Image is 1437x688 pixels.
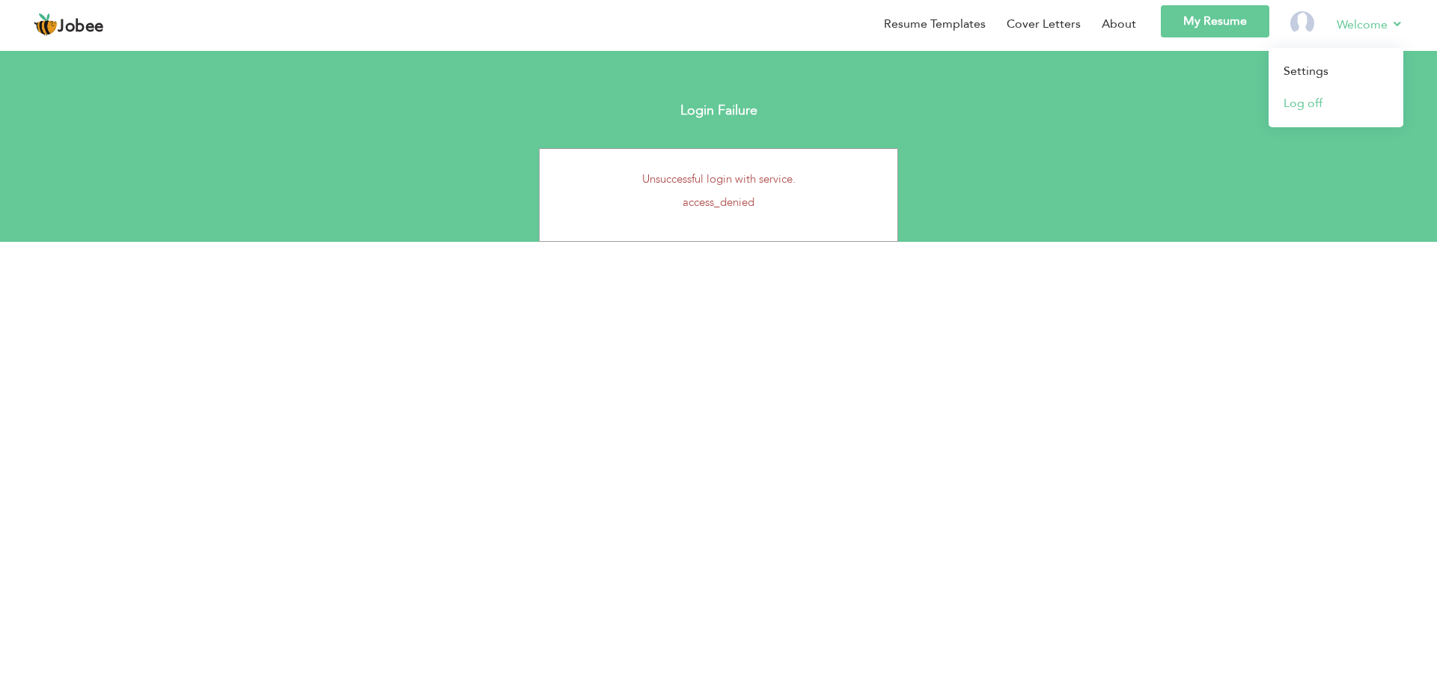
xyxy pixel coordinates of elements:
[551,195,886,210] p: access_denied
[1102,16,1136,33] a: About
[34,13,58,37] img: jobee.io
[1269,55,1403,88] a: Settings
[680,101,757,120] strong: Login Failure
[551,171,886,187] p: Unsuccessful login with service.
[884,16,986,33] a: Resume Templates
[1007,16,1081,33] a: Cover Letters
[1269,88,1403,120] a: Log off
[1337,16,1403,34] a: Welcome
[34,13,104,37] a: Jobee
[58,19,104,35] span: Jobee
[1290,11,1314,35] img: Profile Img
[1161,5,1269,37] a: My Resume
